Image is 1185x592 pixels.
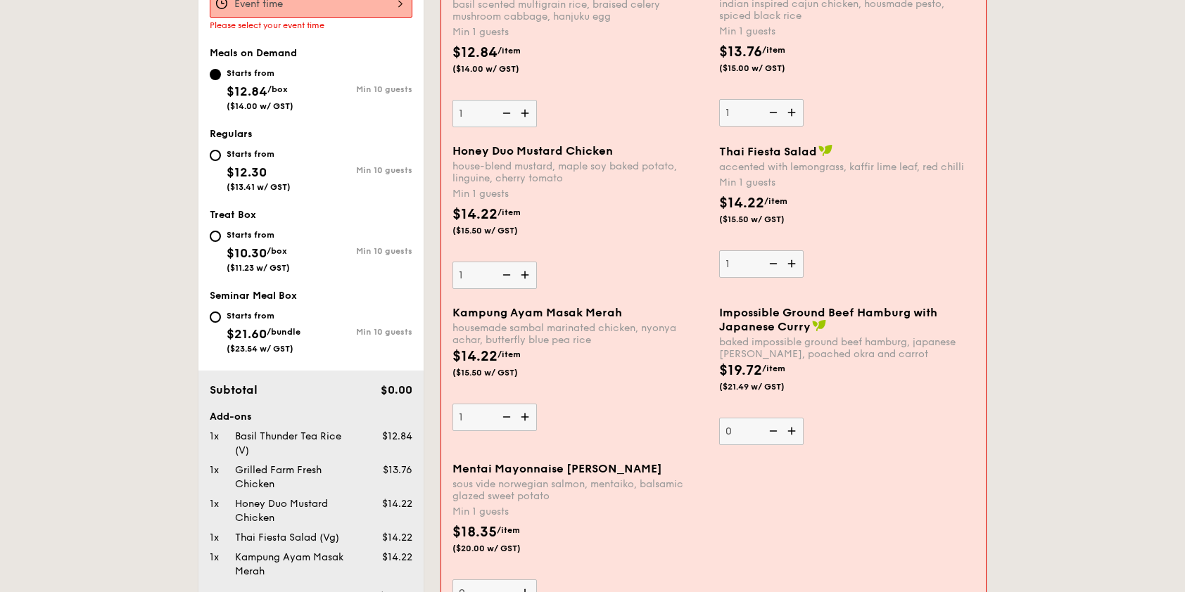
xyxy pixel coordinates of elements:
span: $12.84 [227,84,267,99]
div: Min 1 guests [452,25,708,39]
input: Basil Thunder Tea Ricebasil scented multigrain rice, braised celery mushroom cabbage, hanjuku egg... [452,100,537,127]
div: baked impossible ground beef hamburg, japanese [PERSON_NAME], poached okra and carrot [719,336,975,360]
span: Thai Fiesta Salad [719,145,817,158]
input: Impossible Ground Beef Hamburg with Japanese Currybaked impossible ground beef hamburg, japanese ... [719,418,804,445]
img: icon-reduce.1d2dbef1.svg [495,404,516,430]
span: $12.30 [227,165,267,180]
span: /item [497,525,520,535]
div: Grilled Farm Fresh Chicken [229,463,357,491]
div: Min 10 guests [311,327,412,337]
span: /bundle [267,327,300,337]
span: $10.30 [227,245,267,261]
div: Honey Duo Mustard Chicken [229,497,357,525]
span: $13.76 [719,44,762,60]
img: icon-add.58712e84.svg [782,250,804,277]
span: Regulars [210,128,253,140]
div: Min 1 guests [719,25,975,39]
div: 1x [204,531,229,545]
input: Kampung Ayam Masak Merahhousemade sambal marinated chicken, nyonya achar, butterfly blue pea rice... [452,404,537,431]
span: Kampung Ayam Masak Merah [452,306,622,319]
img: icon-reduce.1d2dbef1.svg [761,99,782,126]
span: /item [498,207,521,217]
span: Impossible Ground Beef Hamburg with Japanese Curry [719,306,937,333]
div: 1x [204,430,229,444]
span: ($23.54 w/ GST) [227,344,293,354]
img: icon-vegan.f8ff3823.svg [818,144,832,157]
span: Subtotal [210,383,258,397]
span: /item [762,45,785,55]
div: Basil Thunder Tea Rice (V) [229,430,357,458]
span: $13.76 [383,464,412,476]
div: 1x [204,463,229,477]
span: /item [498,349,521,359]
div: 1x [204,551,229,565]
span: /item [762,363,785,373]
span: $18.35 [452,524,497,541]
div: Min 10 guests [311,84,412,94]
span: $12.84 [452,44,498,61]
span: ($21.49 w/ GST) [719,381,815,392]
div: Starts from [227,310,300,321]
span: $14.22 [382,551,412,563]
span: ($15.00 w/ GST) [719,63,815,74]
img: icon-add.58712e84.svg [516,100,537,127]
span: $21.60 [227,326,267,342]
span: ($15.50 w/ GST) [719,214,815,225]
img: icon-reduce.1d2dbef1.svg [761,250,782,277]
div: Min 1 guests [452,505,708,519]
span: ($11.23 w/ GST) [227,263,290,273]
span: Please select your event time [210,20,324,30]
div: 1x [204,497,229,511]
span: ($14.00 w/ GST) [227,101,293,111]
span: Treat Box [210,209,256,221]
div: Min 1 guests [452,187,708,201]
span: Seminar Meal Box [210,290,297,302]
span: Mentai Mayonnaise [PERSON_NAME] [452,462,662,475]
div: Starts from [227,67,293,79]
input: Honey Duo Mustard Chickenhouse-blend mustard, maple soy baked potato, linguine, cherry tomatoMin ... [452,262,537,289]
span: $14.22 [452,206,498,223]
span: ($14.00 w/ GST) [452,63,548,75]
img: icon-vegan.f8ff3823.svg [812,319,826,332]
span: $0.00 [381,383,412,397]
input: Starts from$12.84/box($14.00 w/ GST)Min 10 guests [210,69,221,80]
span: $14.22 [452,348,498,365]
div: Min 1 guests [719,176,975,190]
div: Kampung Ayam Masak Merah [229,551,357,579]
img: icon-add.58712e84.svg [516,262,537,288]
span: ($15.50 w/ GST) [452,367,548,378]
div: Add-ons [210,410,412,424]
span: /box [267,84,288,94]
div: Starts from [227,229,290,240]
img: icon-add.58712e84.svg [782,99,804,126]
span: $12.84 [382,430,412,442]
div: housemade sambal marinated chicken, nyonya achar, butterfly blue pea rice [452,322,708,346]
span: Honey Duo Mustard Chicken [452,144,613,157]
img: icon-reduce.1d2dbef1.svg [761,418,782,444]
img: icon-reduce.1d2dbef1.svg [495,262,516,288]
input: Starts from$10.30/box($11.23 w/ GST)Min 10 guests [210,231,221,242]
img: icon-add.58712e84.svg [516,404,537,430]
span: /box [267,246,287,256]
div: house-blend mustard, maple soy baked potato, linguine, cherry tomato [452,160,708,184]
div: Thai Fiesta Salad (Vg) [229,531,357,545]
span: /item [764,196,787,206]
div: Starts from [227,148,291,160]
div: accented with lemongrass, kaffir lime leaf, red chilli [719,161,975,173]
span: $14.22 [382,498,412,510]
span: Meals on Demand [210,47,297,59]
span: $14.22 [719,195,764,212]
div: sous vide norwegian salmon, mentaiko, balsamic glazed sweet potato [452,478,708,502]
span: ($20.00 w/ GST) [452,543,548,554]
input: Starts from$21.60/bundle($23.54 w/ GST)Min 10 guests [210,311,221,323]
span: $14.22 [382,532,412,543]
span: /item [498,46,521,56]
input: Starts from$12.30($13.41 w/ GST)Min 10 guests [210,150,221,161]
img: icon-add.58712e84.svg [782,418,804,444]
span: $19.72 [719,362,762,379]
input: Grilled Farm Fresh Chickenindian inspired cajun chicken, housmade pesto, spiced black riceMin 1 g... [719,99,804,127]
span: ($13.41 w/ GST) [227,182,291,192]
img: icon-reduce.1d2dbef1.svg [495,100,516,127]
div: Min 10 guests [311,165,412,175]
input: Thai Fiesta Saladaccented with lemongrass, kaffir lime leaf, red chilliMin 1 guests$14.22/item($1... [719,250,804,278]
